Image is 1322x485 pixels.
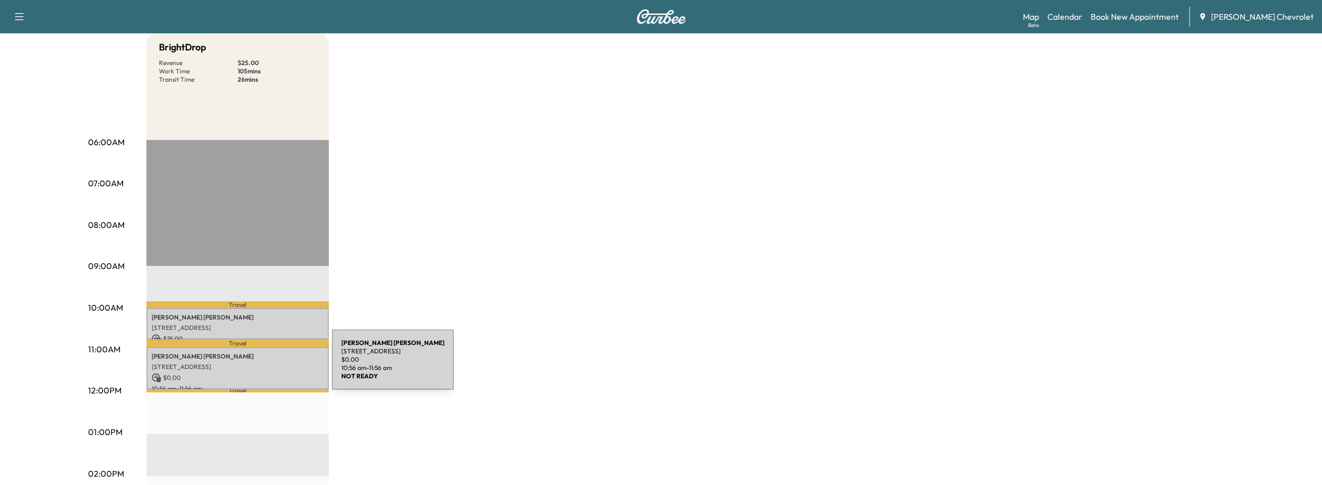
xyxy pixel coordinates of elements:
[88,426,122,438] p: 01:00PM
[88,343,120,355] p: 11:00AM
[152,385,324,393] p: 10:56 am - 11:56 am
[159,67,238,75] p: Work Time
[238,59,316,67] p: $ 25.00
[88,301,123,314] p: 10:00AM
[152,313,324,322] p: [PERSON_NAME] [PERSON_NAME]
[1023,10,1039,23] a: MapBeta
[88,260,125,272] p: 09:00AM
[159,40,206,55] h5: BrightDrop
[152,373,324,382] p: $ 0.00
[1047,10,1082,23] a: Calendar
[238,75,316,84] p: 26 mins
[1091,10,1179,23] a: Book New Appointment
[1028,21,1039,29] div: Beta
[146,301,329,308] p: Travel
[152,363,324,371] p: [STREET_ADDRESS]
[88,467,124,480] p: 02:00PM
[88,219,125,231] p: 08:00AM
[159,59,238,67] p: Revenue
[88,136,125,148] p: 06:00AM
[88,384,121,397] p: 12:00PM
[636,9,686,24] img: Curbee Logo
[238,67,316,75] p: 105 mins
[159,75,238,84] p: Transit Time
[88,177,123,189] p: 07:00AM
[152,334,324,343] p: $ 25.00
[152,352,324,361] p: [PERSON_NAME] [PERSON_NAME]
[146,389,329,393] p: Travel
[152,324,324,332] p: [STREET_ADDRESS]
[1211,10,1314,23] span: [PERSON_NAME] Chevrolet
[146,339,329,347] p: Travel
